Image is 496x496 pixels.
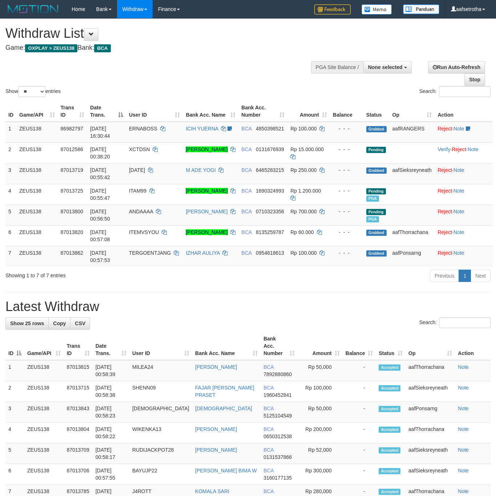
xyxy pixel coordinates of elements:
[376,332,406,360] th: Status: activate to sort column ascending
[298,360,343,381] td: Rp 50,000
[406,360,455,381] td: aafThorrachana
[343,443,376,464] td: -
[93,423,129,443] td: [DATE] 00:58:22
[5,163,16,184] td: 3
[435,101,492,122] th: Action
[25,44,77,52] span: OXPLAY > ZEUS138
[129,464,192,485] td: BAYUJP22
[241,188,251,194] span: BCA
[287,101,330,122] th: Amount: activate to sort column ascending
[93,332,129,360] th: Date Trans.: activate to sort column ascending
[311,61,363,73] div: PGA Site Balance /
[343,423,376,443] td: -
[437,250,452,256] a: Reject
[48,317,70,330] a: Copy
[379,489,400,495] span: Accepted
[471,270,491,282] a: Next
[459,270,471,282] a: 1
[343,464,376,485] td: -
[195,426,237,432] a: [PERSON_NAME]
[435,246,492,267] td: ·
[464,73,485,86] a: Stop
[5,184,16,205] td: 4
[5,101,16,122] th: ID
[195,385,254,398] a: FAJAR [PERSON_NAME] PRASET
[90,126,110,139] span: [DATE] 16:30:44
[298,381,343,402] td: Rp 100,000
[90,229,110,242] span: [DATE] 00:57:08
[58,101,88,122] th: Trans ID: activate to sort column ascending
[186,167,215,173] a: M ADE YOGI
[93,402,129,423] td: [DATE] 00:58:23
[439,317,491,328] input: Search:
[290,126,316,132] span: Rp 100.000
[263,406,274,411] span: BCA
[186,209,227,214] a: [PERSON_NAME]
[439,86,491,97] input: Search:
[90,167,110,180] span: [DATE] 00:55:42
[435,142,492,163] td: · ·
[453,250,464,256] a: Note
[256,126,284,132] span: Copy 4850398521 to clipboard
[195,406,252,411] a: [DEMOGRAPHIC_DATA]
[406,443,455,464] td: aafSieksreyneath
[263,392,292,398] span: Copy 1960452841 to clipboard
[93,381,129,402] td: [DATE] 00:58:38
[5,4,61,15] img: MOTION_logo.png
[419,86,491,97] label: Search:
[390,101,435,122] th: Op: activate to sort column ascending
[256,188,284,194] span: Copy 1690324993 to clipboard
[5,205,16,225] td: 5
[366,216,379,222] span: Marked by aafanarl
[129,229,159,235] span: ITEMVSYOU
[186,188,227,194] a: [PERSON_NAME]
[256,229,284,235] span: Copy 8135259787 to clipboard
[453,229,464,235] a: Note
[333,125,360,132] div: - - -
[343,402,376,423] td: -
[129,402,192,423] td: [DEMOGRAPHIC_DATA]
[241,167,251,173] span: BCA
[333,146,360,153] div: - - -
[75,320,85,326] span: CSV
[458,364,469,370] a: Note
[343,332,376,360] th: Balance: activate to sort column ascending
[263,488,274,494] span: BCA
[16,142,58,163] td: ZEUS138
[5,246,16,267] td: 7
[435,122,492,143] td: ·
[241,126,251,132] span: BCA
[362,4,392,15] img: Button%20Memo.svg
[183,101,238,122] th: Bank Acc. Name: activate to sort column ascending
[256,146,284,152] span: Copy 0131676939 to clipboard
[16,163,58,184] td: ZEUS138
[298,423,343,443] td: Rp 200,000
[458,488,469,494] a: Note
[129,381,192,402] td: SHENN09
[366,209,386,215] span: Pending
[428,61,485,73] a: Run Auto-Refresh
[5,86,61,97] label: Show entries
[256,209,284,214] span: Copy 0710323356 to clipboard
[53,320,66,326] span: Copy
[458,385,469,391] a: Note
[290,229,314,235] span: Rp 60.000
[16,122,58,143] td: ZEUS138
[437,146,450,152] a: Verify
[379,427,400,433] span: Accepted
[126,101,183,122] th: User ID: activate to sort column ascending
[406,464,455,485] td: aafSieksreyneath
[379,385,400,391] span: Accepted
[64,332,92,360] th: Trans ID: activate to sort column ascending
[437,167,452,173] a: Reject
[16,225,58,246] td: ZEUS138
[379,447,400,453] span: Accepted
[90,146,110,160] span: [DATE] 00:38:20
[366,147,386,153] span: Pending
[24,360,64,381] td: ZEUS138
[129,423,192,443] td: WIKENKA13
[379,364,400,371] span: Accepted
[5,443,24,464] td: 5
[5,44,323,52] h4: Game: Bank:
[16,246,58,267] td: ZEUS138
